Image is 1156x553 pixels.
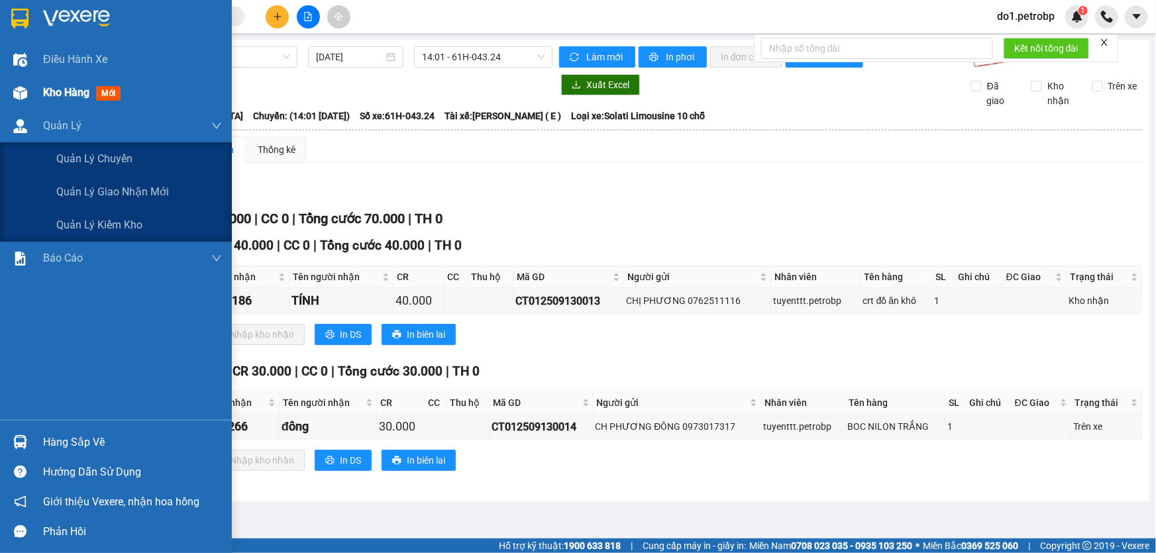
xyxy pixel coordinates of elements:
[986,8,1065,25] span: do1.petrobp
[280,414,377,440] td: đông
[1006,270,1053,284] span: ĐC Giao
[407,453,445,468] span: In biên lai
[425,392,447,414] th: CC
[586,50,625,64] span: Làm mới
[749,538,912,553] span: Miền Nam
[643,538,746,553] span: Cung cấp máy in - giấy in:
[1075,395,1128,410] span: Trạng thái
[761,38,993,59] input: Nhập số tổng đài
[468,266,513,288] th: Thu hộ
[452,364,480,379] span: TH 0
[1082,541,1092,550] span: copyright
[56,183,169,200] span: Quản lý giao nhận mới
[570,52,581,63] span: sync
[846,392,946,414] th: Tên hàng
[325,456,335,466] span: printer
[382,324,456,345] button: printerIn biên lai
[43,432,222,452] div: Hàng sắp về
[571,109,705,123] span: Loại xe: Solati Limousine 10 chỗ
[211,121,222,131] span: down
[394,266,445,288] th: CR
[586,77,629,92] span: Xuất Excel
[360,109,435,123] span: Số xe: 61H-043.24
[293,270,380,284] span: Tên người nhận
[315,324,372,345] button: printerIn DS
[517,270,610,284] span: Mã GD
[415,211,443,226] span: TH 0
[916,543,920,548] span: ⚪️
[261,211,289,226] span: CC 0
[1042,79,1082,108] span: Kho nhận
[935,293,952,308] div: 1
[340,327,361,342] span: In DS
[710,46,782,68] button: In đơn chọn
[184,288,290,314] td: 0793191186
[1070,270,1128,284] span: Trạng thái
[338,364,443,379] span: Tổng cước 30.000
[1015,395,1057,410] span: ĐC Giao
[445,109,561,123] span: Tài xế: [PERSON_NAME] ( E )
[515,293,621,309] div: CT012509130013
[933,266,955,288] th: SL
[215,238,274,253] span: CR 40.000
[1069,293,1139,308] div: Kho nhận
[1103,79,1143,93] span: Trên xe
[392,456,401,466] span: printer
[282,417,374,436] div: đông
[1080,6,1085,15] span: 1
[43,462,222,482] div: Hướng dẫn sử dụng
[233,364,291,379] span: CR 30.000
[513,288,624,314] td: CT012509130013
[1100,38,1109,47] span: close
[253,109,350,123] span: Chuyến: (14:01 [DATE])
[13,119,27,133] img: warehouse-icon
[56,150,132,167] span: Quản lý chuyến
[14,466,26,478] span: question-circle
[13,86,27,100] img: warehouse-icon
[649,52,660,63] span: printer
[340,453,361,468] span: In DS
[791,540,912,551] strong: 0708 023 035 - 0935 103 250
[96,86,121,101] span: mới
[254,211,258,226] span: |
[43,493,199,510] span: Giới thiệu Vexere, nhận hoa hồng
[626,293,768,308] div: CHỊ PHƯƠNG 0762511116
[14,525,26,538] span: message
[392,330,401,340] span: printer
[435,238,462,253] span: TH 0
[446,364,449,379] span: |
[291,291,391,310] div: TÍNH
[428,238,431,253] span: |
[315,450,372,471] button: printerIn DS
[1101,11,1113,23] img: phone-icon
[422,47,545,67] span: 14:01 - 61H-043.24
[258,142,295,157] div: Thống kê
[848,419,943,434] div: BOC NILON TRẮNG
[11,9,28,28] img: logo-vxr
[303,12,313,21] span: file-add
[297,5,320,28] button: file-add
[43,86,89,99] span: Kho hàng
[13,252,27,266] img: solution-icon
[597,395,748,410] span: Người gửi
[773,293,859,308] div: tuyenttt.petrobp
[289,288,394,314] td: TÍNH
[666,50,696,64] span: In phơi
[327,5,350,28] button: aim
[313,238,317,253] span: |
[1125,5,1148,28] button: caret-down
[43,522,222,542] div: Phản hồi
[395,291,442,310] div: 40.000
[43,117,81,134] span: Quản Lý
[444,266,468,288] th: CC
[266,5,289,28] button: plus
[408,211,411,226] span: |
[499,538,621,553] span: Hỗ trợ kỹ thuật:
[377,392,425,414] th: CR
[1004,38,1089,59] button: Kết nối tổng đài
[13,53,27,67] img: warehouse-icon
[299,211,405,226] span: Tổng cước 70.000
[493,395,579,410] span: Mã GD
[492,419,590,435] div: CT012509130014
[564,540,621,551] strong: 1900 633 818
